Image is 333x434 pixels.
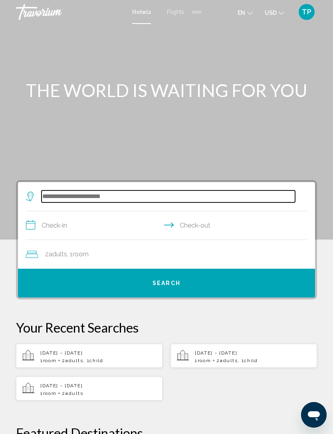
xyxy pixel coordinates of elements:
span: TP [302,8,311,16]
button: Change currency [265,7,284,18]
a: Travorium [16,4,124,20]
span: Child [89,358,103,363]
button: Travelers: 2 adults, 0 children [18,240,315,269]
h1: THE WORLD IS WAITING FOR YOU [17,80,316,101]
button: Extra navigation items [192,6,201,18]
button: Change language [238,7,253,18]
span: Search [153,280,180,287]
span: 2 [216,358,238,363]
iframe: Button to launch messaging window [301,402,327,428]
button: [DATE] - [DATE]1Room2Adults [16,376,163,401]
span: 1 [195,358,211,363]
span: , 1 [238,358,258,363]
a: Hotels [132,9,151,15]
span: 2 [62,358,83,363]
span: Adults [65,390,83,396]
span: Adults [220,358,238,363]
span: 2 [62,390,83,396]
button: [DATE] - [DATE]1Room2Adults, 1Child [16,343,163,368]
span: Room [73,250,89,258]
p: [DATE] - [DATE] [40,383,156,388]
button: User Menu [296,4,317,20]
span: , 1 [83,358,103,363]
button: Search [18,269,315,297]
button: [DATE] - [DATE]1Room2Adults, 1Child [170,343,317,368]
span: USD [265,10,277,16]
a: Flights [167,9,184,15]
p: [DATE] - [DATE] [40,350,156,356]
span: Child [244,358,258,363]
p: Your Recent Searches [16,319,317,335]
span: Room [43,358,57,363]
span: 2 [45,249,67,260]
span: Room [43,390,57,396]
span: Room [198,358,211,363]
span: 1 [40,358,56,363]
p: [DATE] - [DATE] [195,350,311,356]
button: Check in and out dates [26,211,307,240]
span: en [238,10,245,16]
span: , 1 [67,249,89,260]
span: Adults [49,250,67,258]
span: 1 [40,390,56,396]
span: Adults [65,358,83,363]
div: Search widget [18,182,315,297]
